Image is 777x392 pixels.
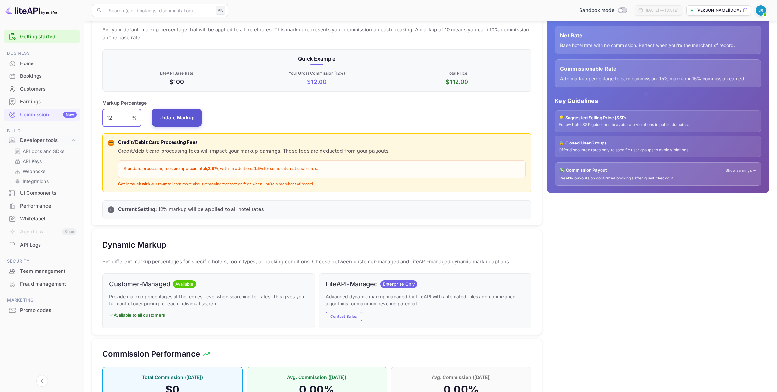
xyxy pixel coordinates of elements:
input: 0 [102,109,132,127]
p: $ 112.00 [388,77,526,86]
strong: Current Setting: [118,206,157,213]
span: Build [4,127,80,134]
div: ⌘K [216,6,225,15]
a: Promo codes [4,304,80,316]
img: John Richards [756,5,766,16]
h6: Customer-Managed [109,280,170,288]
div: UI Components [20,190,77,197]
a: Home [4,57,80,69]
p: 💸 Commission Payout [559,167,607,174]
div: Performance [20,202,77,210]
div: Bookings [4,70,80,83]
p: Advanced dynamic markup managed by LiteAPI with automated rules and optimization algorithms for m... [326,293,525,307]
p: Set different markup percentages for specific hotels, room types, or booking conditions. Choose b... [102,258,531,266]
div: Fraud management [20,281,77,288]
p: Avg. Commission ([DATE]) [253,374,380,381]
p: 💳 [108,140,113,146]
a: API Logs [4,239,80,251]
p: Key Guidelines [555,97,761,105]
p: 🔒 Closed User Groups [559,140,757,146]
a: UI Components [4,187,80,199]
p: Integrations [23,178,49,185]
button: Collapse navigation [36,375,48,387]
div: Customers [20,86,77,93]
div: Performance [4,200,80,213]
div: Earnings [4,96,80,108]
strong: Get in touch with our team [118,182,168,187]
a: Getting started [20,33,77,40]
p: Credit/debit card processing fees will impact your markup earnings. These fees are deducted from ... [118,147,526,155]
div: [DATE] — [DATE] [646,7,678,13]
div: Developer tools [4,135,80,146]
div: Whitelabel [4,213,80,225]
a: Team management [4,265,80,277]
div: Home [20,60,77,67]
p: to learn more about removing transaction fees when you're a merchant of record. [118,182,526,187]
a: Whitelabel [4,213,80,225]
p: % [132,114,137,121]
div: API Keys [12,156,77,166]
a: Fraud management [4,278,80,290]
button: Contact Sales [326,312,362,321]
p: Total Price [388,70,526,76]
a: Show earnings → [726,168,757,173]
p: Weekly payouts on confirmed bookings after guest checkout. [559,176,757,181]
h5: Dynamic Markup [102,240,166,250]
a: Webhooks [14,168,75,175]
p: Follow hotel SSP guidelines to avoid rate violations in public domains. [559,122,757,128]
a: CommissionNew [4,109,80,121]
p: Webhooks [23,168,45,175]
p: Credit/Debit Card Processing Fees [118,139,526,146]
p: Commissionable Rate [560,65,756,73]
a: Bookings [4,70,80,82]
a: Earnings [4,96,80,108]
p: Provide markup percentages at the request level when searching for rates. This gives you full con... [109,293,308,307]
p: Your Gross Commission ( 12 %) [248,70,386,76]
div: Earnings [20,98,77,106]
span: Business [4,50,80,57]
p: LiteAPI Base Rate [108,70,245,76]
div: Team management [20,268,77,275]
div: Webhooks [12,167,77,176]
a: Integrations [14,178,75,185]
button: Update Markup [152,109,202,127]
p: API Keys [23,158,42,165]
div: Switch to Production mode [577,7,629,14]
p: API docs and SDKs [23,148,65,155]
img: LiteAPI logo [5,5,57,16]
p: ✓ Available to all customers [109,312,308,318]
a: API Keys [14,158,75,165]
p: Avg. Commission ([DATE]) [398,374,525,381]
p: Add markup percentage to earn commission. 15% markup = 15% commission earned. [560,75,756,82]
div: API docs and SDKs [12,146,77,156]
div: Commission [20,111,77,119]
p: 12 % markup will be applied to all hotel rates [118,206,526,213]
a: Customers [4,83,80,95]
div: Promo codes [20,307,77,314]
div: Developer tools [20,137,70,144]
strong: 1.5% [254,166,264,172]
strong: 2.9% [208,166,218,172]
input: Search (e.g. bookings, documentation) [105,4,213,17]
p: i [110,207,111,213]
p: Base hotel rate with no commission. Perfect when you're the merchant of record. [560,42,756,49]
p: $ 12.00 [248,77,386,86]
p: 💡 Suggested Selling Price (SSP) [559,115,757,121]
div: Whitelabel [20,215,77,223]
div: New [63,112,77,118]
span: Available [173,281,196,288]
div: Promo codes [4,304,80,317]
p: Total Commission ([DATE]) [109,374,236,381]
div: API Logs [20,241,77,249]
div: Getting started [4,30,80,43]
h5: Commission Performance [102,349,200,359]
h6: LiteAPI-Managed [326,280,378,288]
div: Integrations [12,177,77,186]
div: CommissionNew [4,109,80,121]
a: API docs and SDKs [14,148,75,155]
